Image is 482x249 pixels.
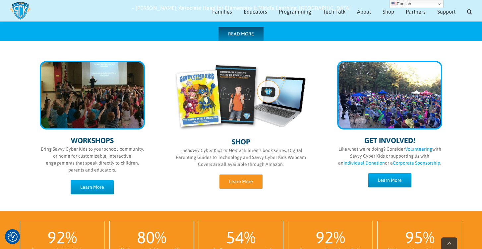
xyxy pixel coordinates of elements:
[357,9,371,14] span: About
[405,228,423,247] span: 95
[323,9,345,14] span: Tech Talk
[423,228,435,247] span: %
[40,146,145,174] p: Bring Savvy Cyber Kids to your school, community, or home for customizable, interactive engagemen...
[8,232,18,242] button: Consent Preferences
[279,9,311,14] span: Programming
[71,136,114,145] span: WORKSHOPS
[364,136,415,145] span: GET INVOLVED!
[175,147,307,168] p: The children’s book series, Digital Parenting Guides to Technology and Savvy Cyber Kids Webcam Co...
[10,2,31,20] img: Savvy Cyber Kids Logo
[218,27,264,41] a: READ MORE
[333,228,345,247] span: %
[41,62,144,128] img: programming-sm
[175,63,307,131] img: shop-sm
[232,137,250,146] span: SHOP
[212,9,232,14] span: Families
[393,160,440,166] a: Corporate Sponsorship
[378,177,402,183] span: Learn More
[80,184,104,190] span: Learn More
[8,232,18,242] img: Revisit consent button
[437,9,455,14] span: Support
[155,228,166,247] span: %
[337,146,442,167] p: Like what we’re doing? Consider with Savvy Cyber Kids or supporting us with an or a .
[229,179,253,184] span: Learn More
[368,173,411,187] a: Learn More
[383,9,394,14] span: Shop
[219,174,263,189] a: Learn More
[316,228,333,247] span: 92
[226,228,244,247] span: 54
[188,148,241,153] i: Savvy Cyber Kids at Home
[406,9,426,14] span: Partners
[137,228,155,247] span: 80
[405,146,432,152] a: Volunteering
[244,228,256,247] span: %
[71,180,114,194] a: Learn More
[343,160,385,166] a: Individual Donation
[244,9,267,14] span: Educators
[392,1,397,7] img: en
[47,228,65,247] span: 92
[65,228,77,247] span: %
[338,62,441,128] img: get-involved-sm
[228,31,254,37] span: READ MORE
